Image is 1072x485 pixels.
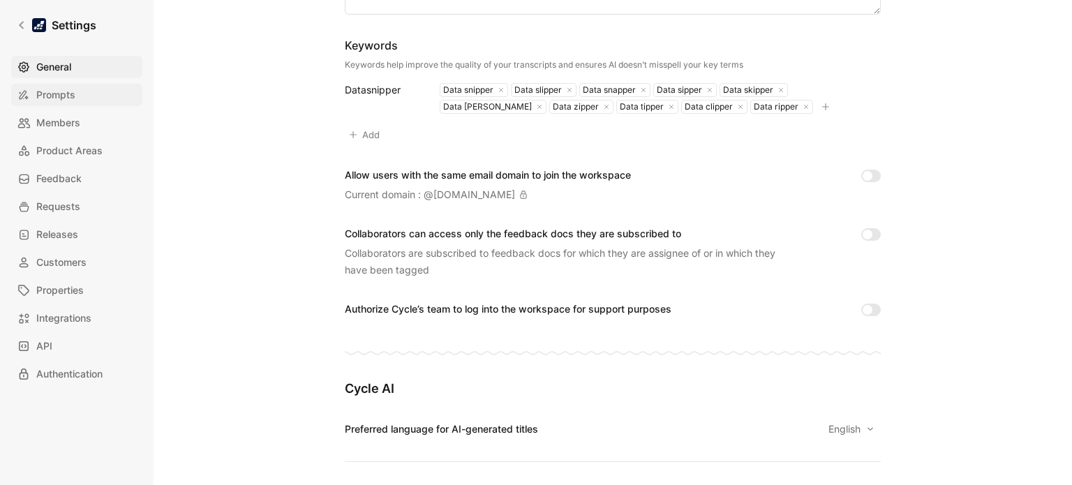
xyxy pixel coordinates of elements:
span: Feedback [36,170,82,187]
div: Data clipper [682,101,733,112]
div: Datasnipper [345,82,423,98]
span: Authentication [36,366,103,382]
button: Add [345,125,386,144]
div: Data ripper [751,101,798,112]
span: English [828,421,863,438]
h1: Settings [52,17,96,33]
h2: Cycle AI [345,380,881,397]
div: Data skipper [720,84,773,96]
a: Prompts [11,84,142,106]
a: Properties [11,279,142,301]
a: Authentication [11,363,142,385]
div: Authorize Cycle’s team to log into the workspace for support purposes [345,301,671,318]
span: Releases [36,226,78,243]
div: Collaborators can access only the feedback docs they are subscribed to [345,225,791,242]
div: Current domain : @ [345,186,528,203]
span: General [36,59,71,75]
a: Product Areas [11,140,142,162]
a: API [11,335,142,357]
a: Feedback [11,167,142,190]
a: General [11,56,142,78]
a: Releases [11,223,142,246]
div: Data sipper [654,84,702,96]
a: Integrations [11,307,142,329]
div: Data snipper [440,84,493,96]
div: Data tipper [617,101,664,112]
div: Collaborators are subscribed to feedback docs for which they are assignee of or in which they hav... [345,245,791,278]
a: Members [11,112,142,134]
div: Allow users with the same email domain to join the workspace [345,167,631,184]
span: API [36,338,52,355]
span: Properties [36,282,84,299]
div: Preferred language for AI-generated titles [345,421,538,438]
div: Keywords [345,37,743,54]
div: Keywords help improve the quality of your transcripts and ensures AI doesn’t misspell your key terms [345,59,743,70]
span: Product Areas [36,142,103,159]
span: Customers [36,254,87,271]
a: Requests [11,195,142,218]
span: Prompts [36,87,75,103]
div: Data [PERSON_NAME] [440,101,532,112]
div: Data zipper [550,101,599,112]
a: Customers [11,251,142,274]
div: [DOMAIN_NAME] [433,186,515,203]
span: Requests [36,198,80,215]
span: Members [36,114,80,131]
div: Data slipper [512,84,562,96]
button: English [822,419,881,439]
a: Settings [11,11,102,39]
div: Data snapper [580,84,636,96]
span: Integrations [36,310,91,327]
